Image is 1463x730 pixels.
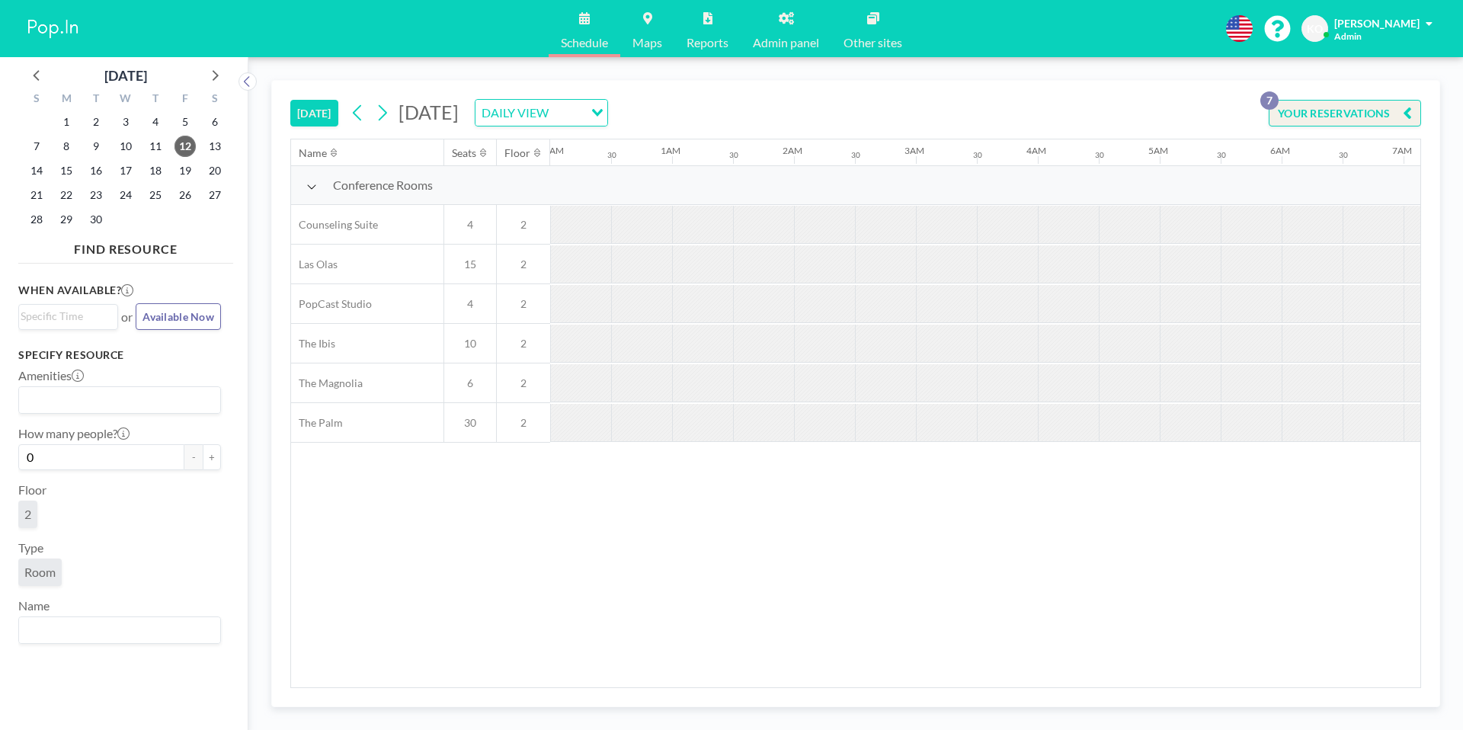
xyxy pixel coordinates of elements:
span: Thursday, September 25, 2025 [145,184,166,206]
span: Counseling Suite [291,218,378,232]
input: Search for option [21,620,212,640]
div: S [200,90,229,110]
span: 6 [444,376,496,390]
span: Available Now [142,310,214,323]
input: Search for option [21,390,212,410]
div: T [140,90,170,110]
span: Monday, September 22, 2025 [56,184,77,206]
span: Wednesday, September 10, 2025 [115,136,136,157]
span: Wednesday, September 17, 2025 [115,160,136,181]
span: Saturday, September 6, 2025 [204,111,226,133]
span: 10 [444,337,496,351]
span: Friday, September 19, 2025 [174,160,196,181]
input: Search for option [553,103,582,123]
div: 2AM [783,145,802,156]
span: Saturday, September 20, 2025 [204,160,226,181]
span: Tuesday, September 2, 2025 [85,111,107,133]
span: Friday, September 26, 2025 [174,184,196,206]
div: 1AM [661,145,680,156]
span: Saturday, September 27, 2025 [204,184,226,206]
span: or [121,309,133,325]
span: Las Olas [291,258,338,271]
span: 2 [497,376,550,390]
span: Conference Rooms [333,178,433,193]
div: Search for option [475,100,607,126]
img: organization-logo [24,14,82,44]
div: T [82,90,111,110]
button: Available Now [136,303,221,330]
div: 12AM [539,145,564,156]
span: Schedule [561,37,608,49]
span: 4 [444,218,496,232]
div: 30 [1339,150,1348,160]
div: 30 [1095,150,1104,160]
span: 30 [444,416,496,430]
span: Admin [1334,30,1362,42]
div: 4AM [1026,145,1046,156]
div: 30 [607,150,616,160]
div: 3AM [904,145,924,156]
span: Friday, September 12, 2025 [174,136,196,157]
span: 15 [444,258,496,271]
span: Monday, September 29, 2025 [56,209,77,230]
button: [DATE] [290,100,338,126]
span: 2 [497,218,550,232]
span: Tuesday, September 16, 2025 [85,160,107,181]
span: Admin panel [753,37,819,49]
label: Floor [18,482,46,498]
div: Search for option [19,387,220,413]
div: W [111,90,141,110]
span: KO [1307,22,1323,36]
span: Sunday, September 14, 2025 [26,160,47,181]
button: + [203,444,221,470]
div: 30 [973,150,982,160]
h4: FIND RESOURCE [18,235,233,257]
div: 7AM [1392,145,1412,156]
div: Seats [452,146,476,160]
span: 2 [497,337,550,351]
div: 30 [729,150,738,160]
label: Name [18,598,50,613]
span: The Palm [291,416,343,430]
span: [PERSON_NAME] [1334,17,1420,30]
span: 4 [444,297,496,311]
span: 2 [497,416,550,430]
div: Search for option [19,617,220,643]
span: Monday, September 8, 2025 [56,136,77,157]
div: M [52,90,82,110]
div: S [22,90,52,110]
span: Sunday, September 28, 2025 [26,209,47,230]
div: 6AM [1270,145,1290,156]
span: Monday, September 15, 2025 [56,160,77,181]
span: Sunday, September 7, 2025 [26,136,47,157]
span: Wednesday, September 3, 2025 [115,111,136,133]
div: [DATE] [104,65,147,86]
div: 30 [1217,150,1226,160]
label: Amenities [18,368,84,383]
span: Maps [632,37,662,49]
span: Room [24,565,56,580]
span: Tuesday, September 30, 2025 [85,209,107,230]
button: YOUR RESERVATIONS7 [1269,100,1421,126]
label: How many people? [18,426,130,441]
span: The Magnolia [291,376,363,390]
div: 30 [851,150,860,160]
div: Floor [504,146,530,160]
span: Wednesday, September 24, 2025 [115,184,136,206]
span: Friday, September 5, 2025 [174,111,196,133]
span: Reports [687,37,728,49]
div: Search for option [19,305,117,328]
span: Sunday, September 21, 2025 [26,184,47,206]
div: Name [299,146,327,160]
h3: Specify resource [18,348,221,362]
span: 2 [497,297,550,311]
button: - [184,444,203,470]
span: Thursday, September 4, 2025 [145,111,166,133]
span: The Ibis [291,337,335,351]
span: Saturday, September 13, 2025 [204,136,226,157]
span: 2 [497,258,550,271]
div: F [170,90,200,110]
div: 5AM [1148,145,1168,156]
span: Tuesday, September 23, 2025 [85,184,107,206]
input: Search for option [21,308,109,325]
